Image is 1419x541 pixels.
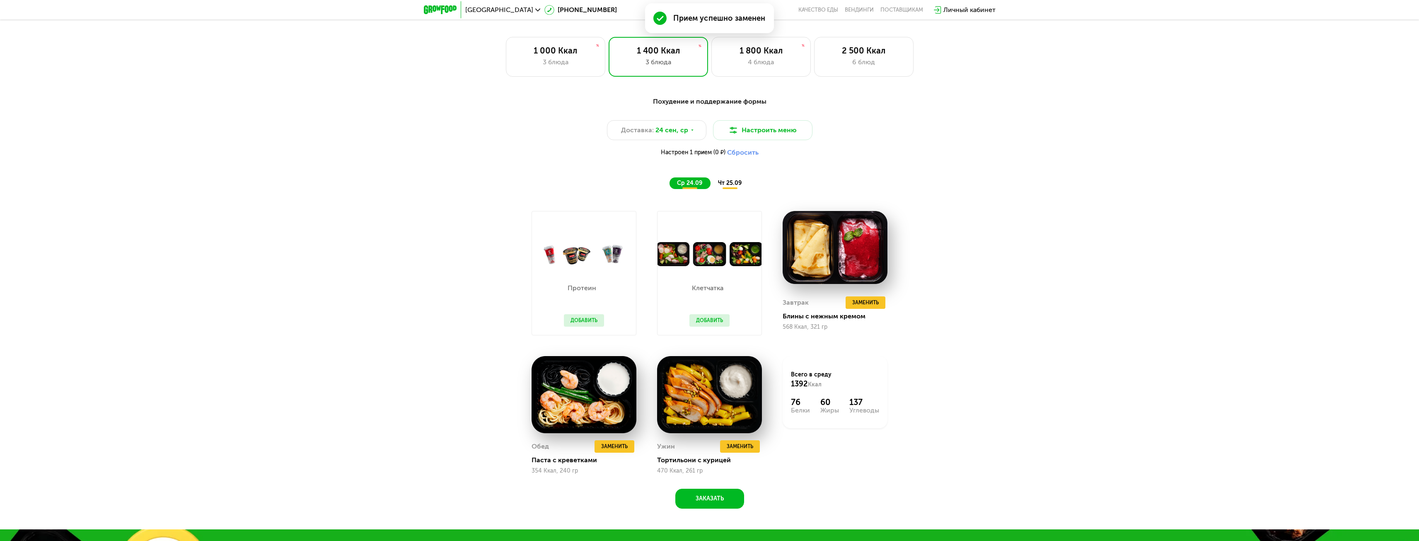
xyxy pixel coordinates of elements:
[689,314,730,327] button: Добавить
[791,371,879,389] div: Всего в среду
[783,324,887,330] div: 568 Ккал, 321 гр
[564,285,600,291] p: Протеин
[791,397,810,407] div: 76
[798,7,838,13] a: Качество еды
[657,456,769,464] div: Тортильони с курицей
[880,7,923,13] div: поставщикам
[820,397,839,407] div: 60
[943,5,996,15] div: Личный кабинет
[718,180,742,187] span: чт 25.09
[808,381,822,388] span: Ккал
[677,180,702,187] span: ср 24.09
[532,440,549,453] div: Обед
[617,46,699,56] div: 1 400 Ккал
[657,440,675,453] div: Ужин
[601,442,628,451] span: Заменить
[464,97,955,107] div: Похудение и поддержание формы
[823,46,905,56] div: 2 500 Ккал
[823,57,905,67] div: 6 блюд
[564,314,604,327] button: Добавить
[532,468,636,474] div: 354 Ккал, 240 гр
[713,120,812,140] button: Настроить меню
[727,442,753,451] span: Заменить
[657,468,762,474] div: 470 Ккал, 261 гр
[783,296,809,309] div: Завтрак
[673,13,765,23] div: Прием успешно заменен
[675,489,744,509] button: Заказать
[849,397,879,407] div: 137
[720,46,802,56] div: 1 800 Ккал
[595,440,634,453] button: Заменить
[791,407,810,414] div: Белки
[621,125,654,135] span: Доставка:
[852,298,879,307] span: Заменить
[655,125,688,135] span: 24 сен, ср
[791,379,808,388] span: 1392
[653,12,667,25] img: Success
[720,57,802,67] div: 4 блюда
[617,57,699,67] div: 3 блюда
[544,5,617,15] a: [PHONE_NUMBER]
[532,456,643,464] div: Паста с креветками
[661,150,725,155] span: Настроен 1 прием (0 ₽)
[849,407,879,414] div: Углеводы
[845,7,874,13] a: Вендинги
[720,440,760,453] button: Заменить
[846,296,885,309] button: Заменить
[515,46,597,56] div: 1 000 Ккал
[783,312,894,320] div: Блины с нежным кремом
[820,407,839,414] div: Жиры
[515,57,597,67] div: 3 блюда
[727,148,759,157] button: Сбросить
[689,285,725,291] p: Клетчатка
[465,7,533,13] span: [GEOGRAPHIC_DATA]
